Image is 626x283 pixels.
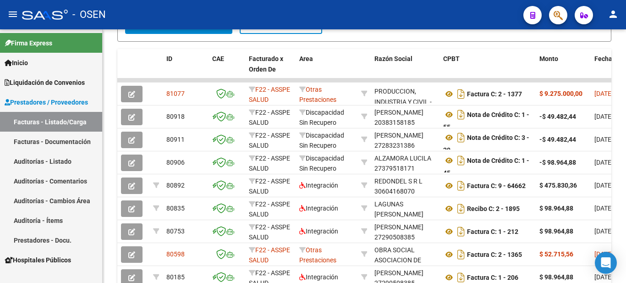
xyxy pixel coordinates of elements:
span: F22 - ASSPE SALUD [249,109,290,127]
span: Prestadores / Proveedores [5,97,88,107]
strong: -$ 49.482,44 [539,113,576,120]
div: [PERSON_NAME] [374,130,423,141]
strong: Factura C: 9 - 64662 [467,182,526,189]
div: 27283231386 [374,130,436,150]
span: F22 - ASSPE SALUD [249,200,290,218]
span: Integración [299,273,338,281]
span: - OSEN [72,5,106,25]
strong: $ 52.715,56 [539,250,573,258]
mat-icon: person [608,9,619,20]
span: Discapacidad Sin Recupero [299,155,344,172]
span: F22 - ASSPE SALUD [249,86,290,104]
datatable-header-cell: Razón Social [371,49,439,89]
i: Descargar documento [455,130,467,145]
span: 80598 [166,250,185,258]
span: Liquidación de Convenios [5,78,85,88]
strong: Nota de Crédito C: 1 - 45 [443,157,529,177]
span: F22 - ASSPE SALUD [249,246,290,264]
span: Otras Prestaciones [299,86,336,104]
strong: Factura C: 2 - 1365 [467,251,522,258]
span: [DATE] [594,273,613,281]
span: F22 - ASSPE SALUD [249,155,290,172]
span: Hospitales Públicos [5,255,71,265]
strong: Recibo C: 2 - 1895 [467,205,520,212]
strong: -$ 98.964,88 [539,159,576,166]
div: 27290508385 [374,222,436,241]
span: 80911 [166,136,185,143]
span: [DATE] [594,159,613,166]
span: [DATE] [594,113,613,120]
strong: $ 98.964,88 [539,228,573,235]
datatable-header-cell: CAE [209,49,245,89]
i: Descargar documento [455,153,467,168]
span: 80918 [166,113,185,120]
strong: $ 98.964,88 [539,273,573,281]
div: [PERSON_NAME] [374,222,423,233]
span: [DATE] [594,250,613,258]
span: Integración [299,205,338,212]
span: Integración [299,182,338,189]
span: Facturado x Orden De [249,55,283,73]
div: 20260001877 [374,199,436,218]
div: 30707211306 [374,245,436,264]
i: Descargar documento [455,87,467,101]
span: Inicio [5,58,28,68]
span: Discapacidad Sin Recupero [299,109,344,127]
strong: $ 98.964,88 [539,205,573,212]
datatable-header-cell: Facturado x Orden De [245,49,296,89]
div: 30604168070 [374,176,436,195]
span: [DATE] [594,136,613,143]
span: CAE [212,55,224,62]
i: Descargar documento [455,224,467,239]
div: [PERSON_NAME] [374,268,423,278]
strong: Nota de Crédito C: 1 - 55 [443,111,529,131]
div: ALZAMORA LUCILA [374,153,431,164]
div: LAGUNAS [PERSON_NAME] [374,199,436,220]
span: 81077 [166,90,185,97]
strong: Factura C: 2 - 1377 [467,90,522,98]
datatable-header-cell: Monto [536,49,591,89]
strong: $ 9.275.000,00 [539,90,582,97]
strong: -$ 49.482,44 [539,136,576,143]
span: Firma Express [5,38,52,48]
div: 30707211306 [374,84,436,104]
i: Descargar documento [455,247,467,262]
div: 20383158185 [374,107,436,127]
span: 80185 [166,273,185,281]
span: Discapacidad Sin Recupero [299,132,344,150]
div: 27379518171 [374,153,436,172]
span: 80753 [166,228,185,235]
i: Descargar documento [455,201,467,216]
span: Otras Prestaciones [299,246,336,264]
datatable-header-cell: CPBT [439,49,536,89]
datatable-header-cell: ID [163,49,209,89]
div: Open Intercom Messenger [595,252,617,274]
div: [PERSON_NAME] [374,107,423,118]
strong: $ 475.830,36 [539,182,577,189]
span: 80892 [166,182,185,189]
span: [DATE] [594,205,613,212]
mat-icon: menu [7,9,18,20]
datatable-header-cell: Area [296,49,357,89]
span: 80906 [166,159,185,166]
i: Descargar documento [455,178,467,193]
span: ID [166,55,172,62]
span: [DATE] [594,182,613,189]
span: [DATE] [594,90,613,97]
span: Monto [539,55,558,62]
i: Descargar documento [455,107,467,122]
span: CPBT [443,55,460,62]
span: Area [299,55,313,62]
span: [DATE] [594,228,613,235]
span: F22 - ASSPE SALUD [249,223,290,241]
strong: Nota de Crédito C: 3 - 20 [443,134,529,154]
span: 80835 [166,205,185,212]
span: F22 - ASSPE SALUD [249,178,290,195]
strong: Factura C: 1 - 212 [467,228,518,235]
span: F22 - ASSPE SALUD [249,132,290,150]
span: Razón Social [374,55,412,62]
div: REDONDEL S R L [374,176,423,187]
span: Integración [299,228,338,235]
strong: Factura C: 1 - 206 [467,274,518,281]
